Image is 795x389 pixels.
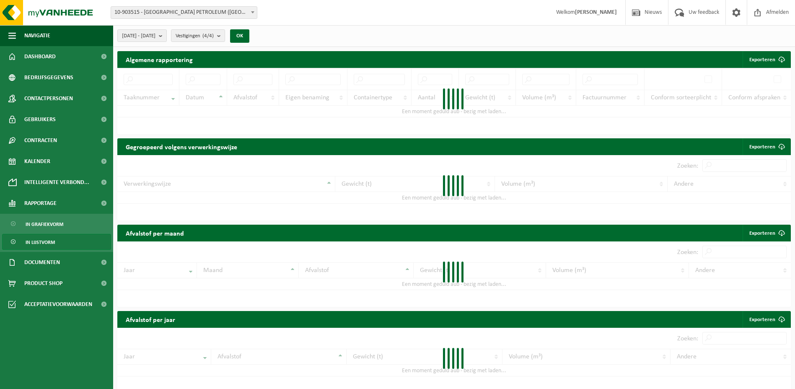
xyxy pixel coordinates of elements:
[2,234,111,250] a: In lijstvorm
[117,138,246,155] h2: Gegroepeerd volgens verwerkingswijze
[24,25,50,46] span: Navigatie
[575,9,617,16] strong: [PERSON_NAME]
[171,29,225,42] button: Vestigingen(4/4)
[24,151,50,172] span: Kalender
[26,216,63,232] span: In grafiekvorm
[2,216,111,232] a: In grafiekvorm
[24,252,60,273] span: Documenten
[176,30,214,42] span: Vestigingen
[24,109,56,130] span: Gebruikers
[111,6,257,19] span: 10-903515 - KUWAIT PETROLEUM (BELGIUM) NV - ANTWERPEN
[24,130,57,151] span: Contracten
[111,7,257,18] span: 10-903515 - KUWAIT PETROLEUM (BELGIUM) NV - ANTWERPEN
[24,172,89,193] span: Intelligente verbond...
[743,225,790,241] a: Exporteren
[743,138,790,155] a: Exporteren
[24,273,62,294] span: Product Shop
[24,294,92,315] span: Acceptatievoorwaarden
[117,311,184,327] h2: Afvalstof per jaar
[743,51,790,68] button: Exporteren
[26,234,55,250] span: In lijstvorm
[117,51,201,68] h2: Algemene rapportering
[24,67,73,88] span: Bedrijfsgegevens
[122,30,155,42] span: [DATE] - [DATE]
[743,311,790,328] a: Exporteren
[24,46,56,67] span: Dashboard
[24,193,57,214] span: Rapportage
[230,29,249,43] button: OK
[202,33,214,39] count: (4/4)
[117,225,192,241] h2: Afvalstof per maand
[24,88,73,109] span: Contactpersonen
[117,29,167,42] button: [DATE] - [DATE]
